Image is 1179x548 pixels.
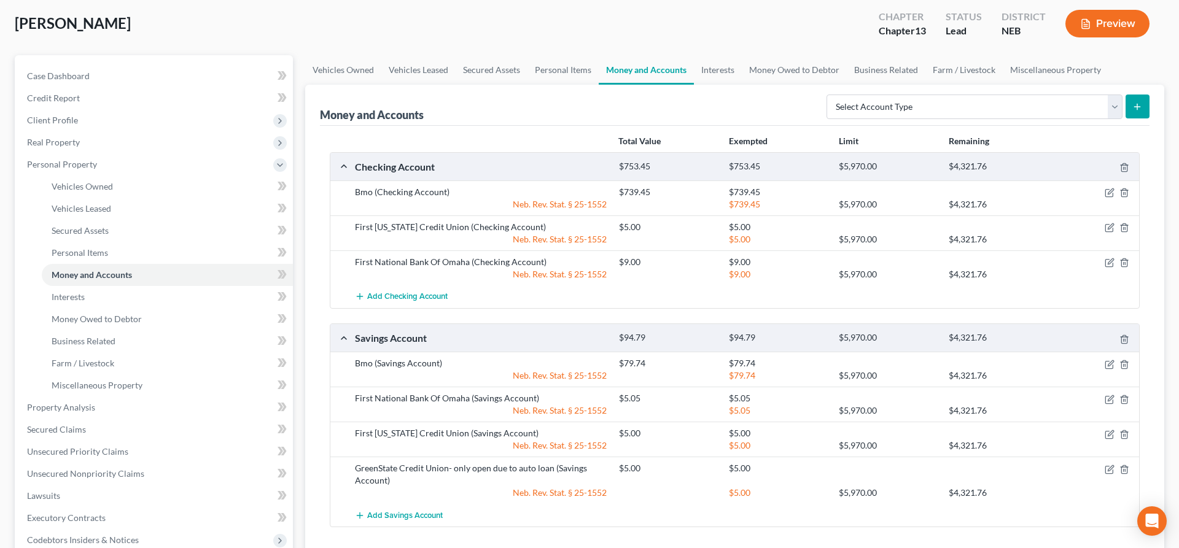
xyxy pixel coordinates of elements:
[349,427,613,439] div: First [US_STATE] Credit Union (Savings Account)
[1137,506,1167,536] div: Open Intercom Messenger
[17,87,293,109] a: Credit Report
[52,380,142,390] span: Miscellaneous Property
[527,55,599,85] a: Personal Items
[1003,55,1108,85] a: Miscellaneous Property
[833,369,943,382] div: $5,970.00
[42,352,293,374] a: Farm / Livestock
[723,487,833,499] div: $5.00
[613,256,723,268] div: $9.00
[367,292,448,302] span: Add Checking Account
[613,186,723,198] div: $739.45
[349,186,613,198] div: Bmo (Checking Account)
[15,14,131,32] span: [PERSON_NAME]
[367,511,443,520] span: Add Savings Account
[27,115,78,125] span: Client Profile
[349,369,613,382] div: Neb. Rev. Stat. § 25-1552
[349,198,613,210] div: Neb. Rev. Stat. § 25-1552
[943,198,1053,210] div: $4,321.76
[613,161,723,172] div: $753.45
[723,369,833,382] div: $79.74
[27,512,106,523] span: Executory Contracts
[949,136,989,146] strong: Remaining
[943,233,1053,245] div: $4,321.76
[839,136,858,146] strong: Limit
[613,221,723,233] div: $5.00
[943,268,1053,280] div: $4,321.76
[729,136,768,146] strong: Exempted
[349,392,613,404] div: First National Bank Of Omaha (Savings Account)
[42,308,293,330] a: Money Owed to Debtor
[27,159,97,169] span: Personal Property
[52,269,132,280] span: Money and Accounts
[42,176,293,198] a: Vehicles Owned
[27,468,144,479] span: Unsecured Nonpriority Claims
[723,462,833,474] div: $5.00
[349,487,613,499] div: Neb. Rev. Stat. § 25-1552
[456,55,527,85] a: Secured Assets
[17,463,293,485] a: Unsecured Nonpriority Claims
[618,136,661,146] strong: Total Value
[723,427,833,439] div: $5.00
[349,462,613,487] div: GreenState Credit Union- only open due to auto loan (Savings Account)
[42,286,293,308] a: Interests
[694,55,742,85] a: Interests
[349,357,613,369] div: Bmo (Savings Account)
[599,55,694,85] a: Money and Accounts
[943,439,1053,452] div: $4,321.76
[42,198,293,220] a: Vehicles Leased
[943,332,1053,344] div: $4,321.76
[42,264,293,286] a: Money and Accounts
[381,55,456,85] a: Vehicles Leased
[349,331,613,344] div: Savings Account
[27,490,60,501] span: Lawsuits
[723,161,833,172] div: $753.45
[27,534,139,545] span: Codebtors Insiders & Notices
[17,485,293,507] a: Lawsuits
[52,314,142,324] span: Money Owed to Debtor
[349,439,613,452] div: Neb. Rev. Stat. § 25-1552
[613,357,723,369] div: $79.74
[305,55,381,85] a: Vehicles Owned
[723,186,833,198] div: $739.45
[349,221,613,233] div: First [US_STATE] Credit Union (Checking Account)
[17,65,293,87] a: Case Dashboard
[27,446,128,457] span: Unsecured Priority Claims
[833,268,943,280] div: $5,970.00
[52,225,109,236] span: Secured Assets
[27,93,80,103] span: Credit Report
[27,71,90,81] span: Case Dashboard
[27,137,80,147] span: Real Property
[52,336,115,346] span: Business Related
[17,441,293,463] a: Unsecured Priority Claims
[833,233,943,245] div: $5,970.00
[833,332,943,344] div: $5,970.00
[355,504,443,527] button: Add Savings Account
[742,55,847,85] a: Money Owed to Debtor
[943,161,1053,172] div: $4,321.76
[879,24,926,38] div: Chapter
[833,198,943,210] div: $5,970.00
[17,396,293,419] a: Property Analysis
[1065,10,1150,37] button: Preview
[613,427,723,439] div: $5.00
[833,404,943,417] div: $5,970.00
[915,25,926,36] span: 13
[52,247,108,258] span: Personal Items
[17,419,293,441] a: Secured Claims
[833,161,943,172] div: $5,970.00
[42,242,293,264] a: Personal Items
[320,107,424,122] div: Money and Accounts
[723,256,833,268] div: $9.00
[42,220,293,242] a: Secured Assets
[349,404,613,417] div: Neb. Rev. Stat. § 25-1552
[723,233,833,245] div: $5.00
[879,10,926,24] div: Chapter
[355,285,448,308] button: Add Checking Account
[723,268,833,280] div: $9.00
[943,487,1053,499] div: $4,321.76
[723,198,833,210] div: $739.45
[349,256,613,268] div: First National Bank Of Omaha (Checking Account)
[27,402,95,412] span: Property Analysis
[943,404,1053,417] div: $4,321.76
[52,203,111,214] span: Vehicles Leased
